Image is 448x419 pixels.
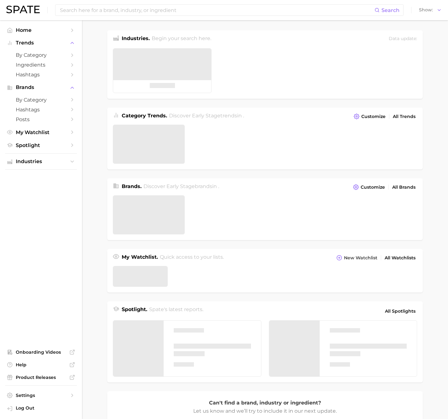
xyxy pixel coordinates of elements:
span: by Category [16,52,66,58]
span: Home [16,27,66,33]
span: Product Releases [16,375,66,380]
span: All Trends [393,114,416,119]
span: Brands [16,85,66,90]
span: Settings [16,392,66,398]
a: All Brands [391,183,417,192]
a: All Trends [391,112,417,121]
span: Log Out [16,405,72,411]
button: Show [417,6,443,14]
span: Spotlight [16,142,66,148]
a: My Watchlist [5,127,77,137]
a: Ingredients [5,60,77,70]
a: Hashtags [5,70,77,80]
h1: Industries. [122,35,150,43]
span: Discover Early Stage trends in . [169,113,244,119]
span: Help [16,362,66,368]
span: Brands . [122,183,142,189]
span: Hashtags [16,72,66,78]
span: All Spotlights [385,307,416,315]
a: Onboarding Videos [5,347,77,357]
h1: Spotlight. [122,306,147,316]
span: New Watchlist [344,255,377,261]
button: Customize [352,112,387,121]
h2: Quick access to your lists. [160,253,224,262]
span: Ingredients [16,62,66,68]
a: All Watchlists [383,254,417,262]
span: Customize [361,114,386,119]
span: All Watchlists [385,255,416,261]
p: Let us know and we’ll try to include it in our next update. [193,407,338,415]
a: Log out. Currently logged in with e-mail spate.pro@test.test. [5,403,77,414]
span: by Category [16,97,66,103]
span: Onboarding Videos [16,349,66,355]
span: My Watchlist [16,129,66,135]
span: Industries [16,159,66,164]
p: Can't find a brand, industry or ingredient? [193,399,338,407]
div: Data update: [389,35,417,43]
a: Spotlight [5,140,77,150]
span: Hashtags [16,107,66,113]
span: All Brands [392,185,416,190]
h2: Begin your search here. [152,35,211,43]
span: Customize [361,185,385,190]
span: Trends [16,40,66,46]
span: Posts [16,116,66,122]
a: by Category [5,50,77,60]
button: Customize [352,183,387,192]
a: Help [5,360,77,369]
span: Show [419,8,433,12]
a: Settings [5,391,77,400]
span: Search [381,7,399,13]
a: by Category [5,95,77,105]
span: Category Trends . [122,113,167,119]
input: Search here for a brand, industry, or ingredient [59,5,375,15]
a: Posts [5,115,77,124]
a: Home [5,25,77,35]
a: Hashtags [5,105,77,115]
button: Industries [5,157,77,166]
a: All Spotlights [383,306,417,316]
button: New Watchlist [335,253,379,262]
span: Discover Early Stage brands in . [143,183,219,189]
button: Brands [5,83,77,92]
img: SPATE [6,6,40,13]
h1: My Watchlist. [122,253,158,262]
button: Trends [5,38,77,48]
h2: Spate's latest reports. [149,306,203,316]
a: Product Releases [5,373,77,382]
